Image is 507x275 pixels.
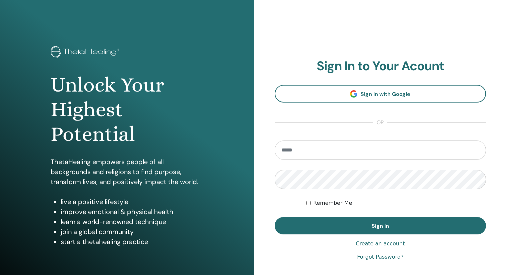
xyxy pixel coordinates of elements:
span: Sign In [372,222,389,229]
li: start a thetahealing practice [61,237,203,247]
div: Keep me authenticated indefinitely or until I manually logout [306,199,486,207]
li: improve emotional & physical health [61,207,203,217]
a: Forgot Password? [357,253,403,261]
label: Remember Me [313,199,352,207]
button: Sign In [275,217,486,234]
p: ThetaHealing empowers people of all backgrounds and religions to find purpose, transform lives, a... [51,157,203,187]
a: Sign In with Google [275,85,486,103]
li: join a global community [61,227,203,237]
span: Sign In with Google [361,91,410,98]
li: live a positive lifestyle [61,197,203,207]
span: or [373,119,387,127]
h1: Unlock Your Highest Potential [51,73,203,147]
a: Create an account [356,240,405,248]
li: learn a world-renowned technique [61,217,203,227]
h2: Sign In to Your Acount [275,59,486,74]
